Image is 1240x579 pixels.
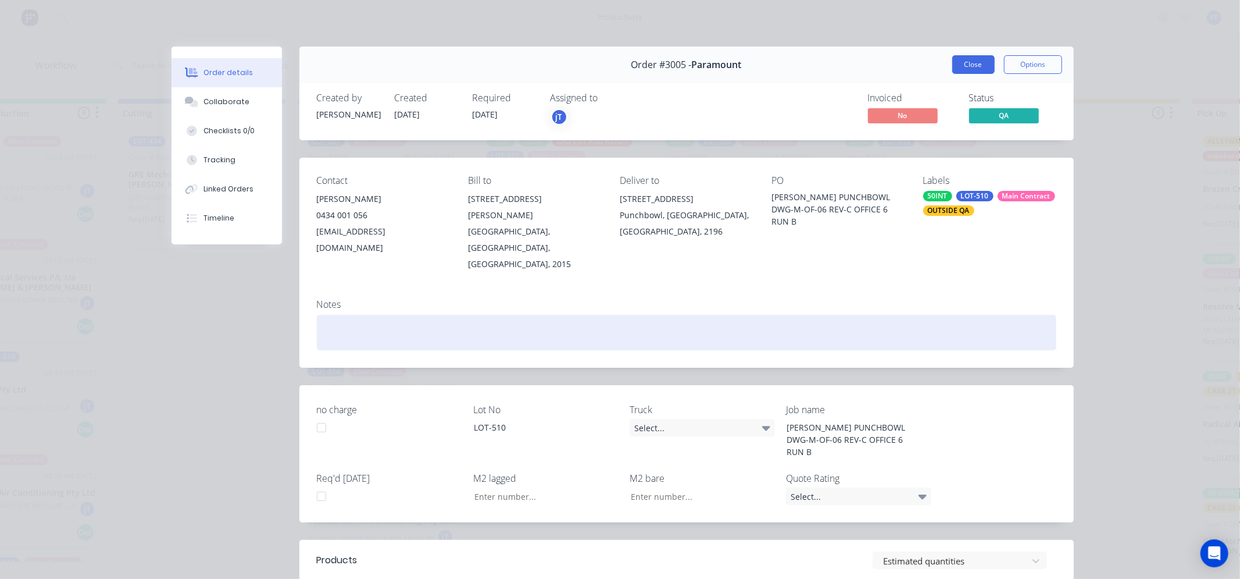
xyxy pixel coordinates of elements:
[952,55,995,74] button: Close
[468,191,601,272] div: [STREET_ADDRESS][PERSON_NAME][GEOGRAPHIC_DATA], [GEOGRAPHIC_DATA], [GEOGRAPHIC_DATA], 2015
[203,126,255,136] div: Checklists 0/0
[969,108,1039,123] span: QA
[317,553,358,567] div: Products
[969,108,1039,126] button: QA
[203,97,249,107] div: Collaborate
[395,93,459,104] div: Created
[551,108,568,126] button: jT
[317,223,450,256] div: [EMAIL_ADDRESS][DOMAIN_NAME]
[464,488,618,505] input: Enter number...
[171,175,282,204] button: Linked Orders
[1004,55,1062,74] button: Options
[317,108,381,120] div: [PERSON_NAME]
[692,59,742,70] span: Paramount
[551,93,667,104] div: Assigned to
[956,191,994,201] div: LOT-510
[317,93,381,104] div: Created by
[317,299,1056,310] div: Notes
[631,59,692,70] span: Order #3005 -
[630,403,775,417] label: Truck
[786,488,931,505] div: Select...
[1200,539,1228,567] div: Open Intercom Messenger
[969,93,1056,104] div: Status
[786,471,931,485] label: Quote Rating
[464,419,610,436] div: LOT-510
[317,191,450,207] div: [PERSON_NAME]
[317,175,450,186] div: Contact
[771,191,905,228] div: [PERSON_NAME] PUNCHBOWL DWG-M-OF-06 REV-C OFFICE 6 RUN B
[171,87,282,116] button: Collaborate
[620,175,753,186] div: Deliver to
[395,109,420,120] span: [DATE]
[473,109,498,120] span: [DATE]
[171,145,282,175] button: Tracking
[171,116,282,145] button: Checklists 0/0
[203,184,253,194] div: Linked Orders
[630,471,775,485] label: M2 bare
[468,175,601,186] div: Bill to
[317,191,450,256] div: [PERSON_NAME]0434 001 056[EMAIL_ADDRESS][DOMAIN_NAME]
[468,191,601,223] div: [STREET_ADDRESS][PERSON_NAME]
[620,191,753,240] div: [STREET_ADDRESS]Punchbowl, [GEOGRAPHIC_DATA], [GEOGRAPHIC_DATA], 2196
[473,471,619,485] label: M2 lagged
[473,403,619,417] label: Lot No
[317,471,462,485] label: Req'd [DATE]
[203,155,235,165] div: Tracking
[923,191,952,201] div: 50INT
[868,93,955,104] div: Invoiced
[868,108,938,123] span: No
[468,223,601,272] div: [GEOGRAPHIC_DATA], [GEOGRAPHIC_DATA], [GEOGRAPHIC_DATA], 2015
[998,191,1055,201] div: Main Contract
[621,488,774,505] input: Enter number...
[923,205,974,216] div: OUTSIDE QA
[771,175,905,186] div: PO
[203,213,234,223] div: Timeline
[786,403,931,417] label: Job name
[778,419,923,460] div: [PERSON_NAME] PUNCHBOWL DWG-M-OF-06 REV-C OFFICE 6 RUN B
[923,175,1056,186] div: Labels
[620,191,753,207] div: [STREET_ADDRESS]
[473,93,537,104] div: Required
[620,207,753,240] div: Punchbowl, [GEOGRAPHIC_DATA], [GEOGRAPHIC_DATA], 2196
[203,68,253,78] div: Order details
[171,58,282,87] button: Order details
[317,207,450,223] div: 0434 001 056
[171,204,282,233] button: Timeline
[630,419,775,436] div: Select...
[317,403,462,417] label: no charge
